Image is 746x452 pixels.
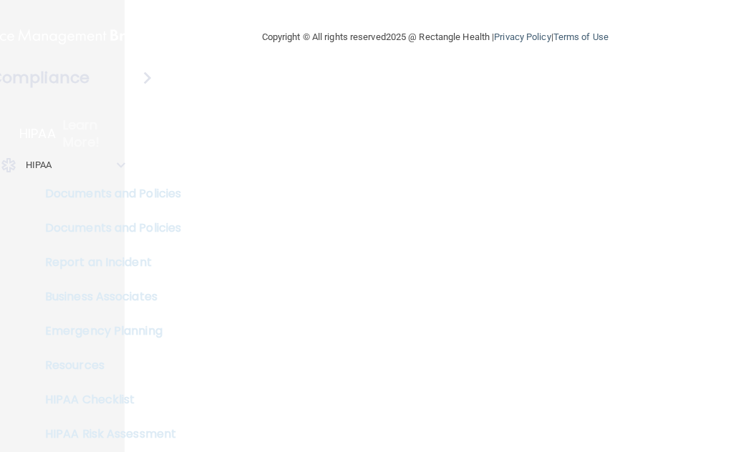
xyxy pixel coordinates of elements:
p: HIPAA [19,125,56,142]
p: Emergency Planning [9,324,205,338]
p: HIPAA [26,157,52,174]
p: Report an Incident [9,255,205,270]
p: Learn More! [63,117,125,151]
p: HIPAA Risk Assessment [9,427,205,441]
p: Business Associates [9,290,205,304]
a: Terms of Use [553,31,609,42]
p: Resources [9,358,205,373]
p: Documents and Policies [9,221,205,235]
p: Documents and Policies [9,187,205,201]
div: Copyright © All rights reserved 2025 @ Rectangle Health | | [174,14,697,60]
a: Privacy Policy [494,31,551,42]
p: HIPAA Checklist [9,393,205,407]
